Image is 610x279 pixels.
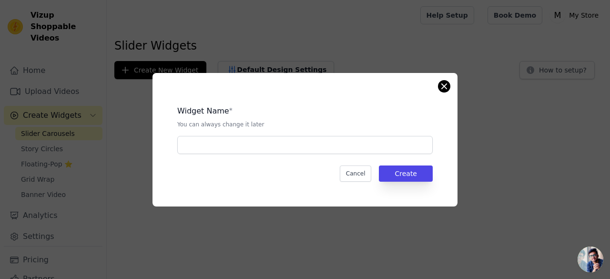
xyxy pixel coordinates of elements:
[177,121,433,128] p: You can always change it later
[379,165,433,182] button: Create
[438,81,450,92] button: Close modal
[177,105,229,117] legend: Widget Name
[578,247,603,272] div: Open chat
[340,165,372,182] button: Cancel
